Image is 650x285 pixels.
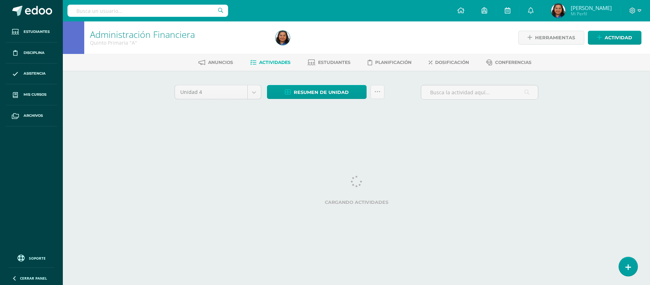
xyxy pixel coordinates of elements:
a: Herramientas [518,31,584,45]
a: Actividades [250,57,291,68]
input: Busca la actividad aquí... [421,85,538,99]
span: Cerrar panel [20,276,47,281]
img: 95ff7255e5efb9ef498d2607293e1cff.png [551,4,565,18]
span: Conferencias [495,60,531,65]
span: Asistencia [24,71,46,76]
span: Planificación [375,60,412,65]
span: Actividad [605,31,632,44]
a: Dosificación [429,57,469,68]
span: Anuncios [208,60,233,65]
a: Administración Financiera [90,28,195,40]
span: Estudiantes [318,60,351,65]
span: Mis cursos [24,92,46,97]
span: Mi Perfil [571,11,612,17]
span: Unidad 4 [180,85,242,99]
a: Archivos [6,105,57,126]
a: Soporte [9,253,54,262]
span: Disciplina [24,50,45,56]
a: Anuncios [198,57,233,68]
label: Cargando actividades [175,200,539,205]
span: [PERSON_NAME] [571,4,612,11]
span: Actividades [259,60,291,65]
a: Actividad [588,31,641,45]
span: Herramientas [535,31,575,44]
a: Estudiantes [308,57,351,68]
a: Unidad 4 [175,85,261,99]
div: Quinto Primaria 'A' [90,39,267,46]
a: Asistencia [6,64,57,85]
a: Planificación [368,57,412,68]
a: Estudiantes [6,21,57,42]
a: Mis cursos [6,84,57,105]
span: Resumen de unidad [294,86,349,99]
span: Estudiantes [24,29,50,35]
span: Archivos [24,113,43,119]
a: Disciplina [6,42,57,64]
img: 95ff7255e5efb9ef498d2607293e1cff.png [276,31,290,45]
span: Soporte [29,256,46,261]
a: Conferencias [486,57,531,68]
a: Resumen de unidad [267,85,367,99]
h1: Administración Financiera [90,29,267,39]
input: Busca un usuario... [67,5,228,17]
span: Dosificación [435,60,469,65]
